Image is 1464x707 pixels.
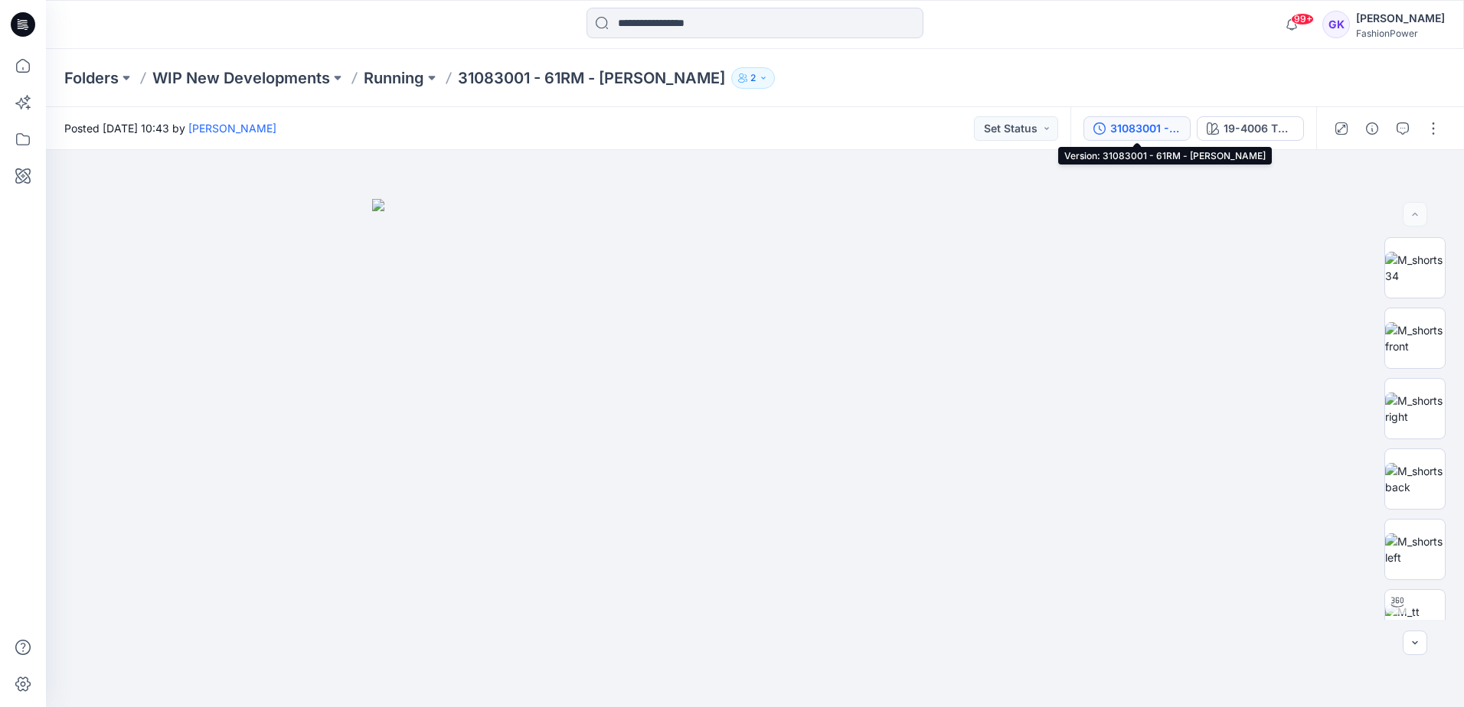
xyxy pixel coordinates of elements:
a: WIP New Developments [152,67,330,89]
p: 31083001 - 61RM - [PERSON_NAME] [458,67,725,89]
div: 19-4006 TPG Caviar [1224,120,1294,137]
a: Folders [64,67,119,89]
a: [PERSON_NAME] [188,122,276,135]
div: 31083001 - 61RM - Ross [1110,120,1181,137]
span: 99+ [1291,13,1314,25]
a: Running [364,67,424,89]
span: Posted [DATE] 10:43 by [64,120,276,136]
button: Details [1360,116,1384,141]
div: GK [1322,11,1350,38]
img: M_shorts back [1385,463,1445,495]
img: M_tt shorts [1385,604,1445,636]
p: 2 [750,70,756,86]
button: 19-4006 TPG Caviar [1197,116,1304,141]
img: M_shorts left [1385,533,1445,565]
img: M_shorts 34 [1385,252,1445,284]
div: [PERSON_NAME] [1356,9,1445,28]
button: 2 [731,67,775,89]
img: M_shorts right [1385,393,1445,425]
button: 31083001 - 61RM - [PERSON_NAME] [1083,116,1191,141]
img: M_shorts front [1385,322,1445,354]
img: eyJhbGciOiJIUzI1NiIsImtpZCI6IjAiLCJzbHQiOiJzZXMiLCJ0eXAiOiJKV1QifQ.eyJkYXRhIjp7InR5cGUiOiJzdG9yYW... [372,199,1138,707]
div: FashionPower [1356,28,1445,39]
